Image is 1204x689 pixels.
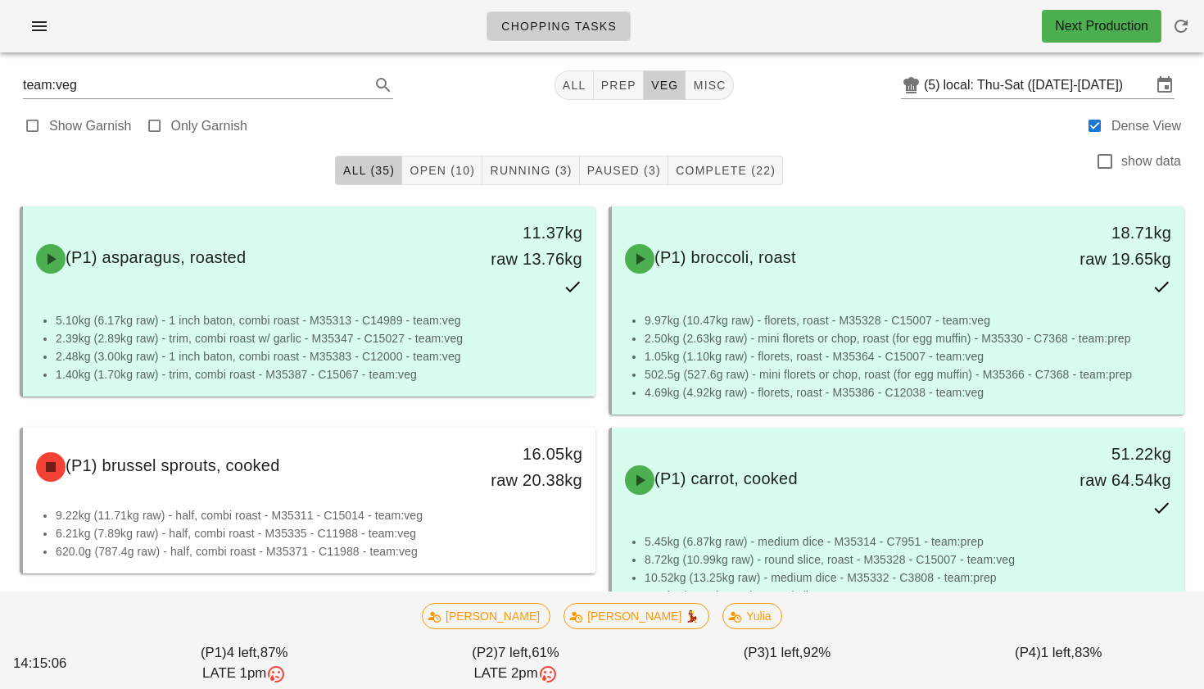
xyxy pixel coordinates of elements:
li: 9.97kg (10.47kg raw) - florets, roast - M35328 - C15007 - team:veg [645,311,1171,329]
span: 1 left, [769,645,803,660]
li: 8.72kg (10.99kg raw) - round slice, roast - M35328 - C15007 - team:veg [645,551,1171,569]
li: 2.39kg (2.89kg raw) - trim, combi roast w/ garlic - M35347 - C15027 - team:veg [56,329,582,347]
a: Chopping Tasks [487,11,631,41]
li: 10.52kg (13.25kg raw) - medium dice - M35332 - C3808 - team:prep [645,569,1171,587]
label: show data [1121,153,1181,170]
span: veg [650,79,679,92]
div: 51.22kg raw 64.54kg [1049,441,1171,493]
span: Complete (22) [675,164,776,177]
div: (P2) 61% [380,639,651,687]
li: 620.0g (787.4g raw) - half, combi roast - M35371 - C11988 - team:veg [56,542,582,560]
span: Chopping Tasks [500,20,617,33]
div: 14:15:06 [10,650,109,677]
li: 2.48kg (3.00kg raw) - 1 inch baton, combi roast - M35383 - C12000 - team:veg [56,347,582,365]
span: 7 left, [498,645,532,660]
button: Open (10) [402,156,482,185]
li: 5.45kg (6.87kg raw) - medium dice - M35314 - C7951 - team:prep [645,533,1171,551]
span: Yulia [733,604,771,628]
span: All (35) [342,164,395,177]
span: misc [692,79,726,92]
span: (P1) broccoli, roast [654,248,796,266]
button: Complete (22) [668,156,783,185]
div: (5) [924,77,944,93]
span: (P1) asparagus, roasted [66,248,246,266]
div: LATE 2pm [383,663,648,684]
label: Only Garnish [171,118,247,134]
li: 1.05kg (1.10kg raw) - florets, roast - M35364 - C15007 - team:veg [645,347,1171,365]
span: Paused (3) [586,164,661,177]
label: Show Garnish [49,118,132,134]
li: 1.40kg (1.70kg raw) - trim, combi roast - M35387 - C15067 - team:veg [56,365,582,383]
span: All [562,79,586,92]
label: Dense View [1111,118,1181,134]
span: [PERSON_NAME] [432,604,540,628]
span: 4 left, [227,645,260,660]
div: (P4) 83% [923,639,1194,687]
button: misc [686,70,733,100]
button: veg [644,70,686,100]
span: [PERSON_NAME] 💃 [574,604,699,628]
li: 502.5g (527.6g raw) - mini florets or chop, roast (for egg muffin) - M35366 - C7368 - team:prep [645,365,1171,383]
div: 11.37kg raw 13.76kg [460,220,582,272]
span: (P1) carrot, cooked [654,469,798,487]
button: Running (3) [482,156,579,185]
span: prep [600,79,636,92]
button: prep [594,70,644,100]
li: 6.21kg (7.89kg raw) - half, combi roast - M35335 - C11988 - team:veg [56,524,582,542]
div: 18.71kg raw 19.65kg [1049,220,1171,272]
span: Open (10) [409,164,475,177]
li: 5.10kg (6.17kg raw) - 1 inch baton, combi roast - M35313 - C14989 - team:veg [56,311,582,329]
button: All [554,70,594,100]
li: 2.50kg (2.63kg raw) - mini florets or chop, roast (for egg muffin) - M35330 - C7368 - team:prep [645,329,1171,347]
div: 16.05kg raw 20.38kg [460,441,582,493]
button: Paused (3) [580,156,668,185]
div: (P3) 92% [651,639,922,687]
div: (P1) 87% [109,639,380,687]
span: Running (3) [489,164,572,177]
li: 8.56kg (10.79kg raw) - round slices, roast - M35334 - C15061 - team:veg [645,587,1171,605]
div: Next Production [1055,16,1148,36]
button: All (35) [335,156,402,185]
div: LATE 1pm [112,663,377,684]
span: 1 left, [1041,645,1075,660]
li: 4.69kg (4.92kg raw) - florets, roast - M35386 - C12038 - team:veg [645,383,1171,401]
span: (P1) brussel sprouts, cooked [66,456,280,474]
li: 9.22kg (11.71kg raw) - half, combi roast - M35311 - C15014 - team:veg [56,506,582,524]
